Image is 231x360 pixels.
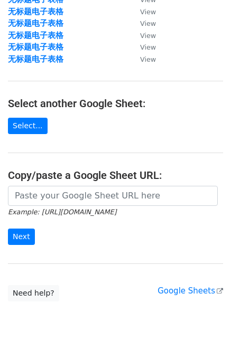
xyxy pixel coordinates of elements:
small: View [140,55,156,63]
a: View [130,18,156,28]
small: View [140,43,156,51]
small: View [140,32,156,40]
small: View [140,8,156,16]
a: 无标题电子表格 [8,31,63,40]
a: Google Sheets [158,286,223,296]
small: View [140,20,156,27]
a: 无标题电子表格 [8,7,63,16]
a: Need help? [8,285,59,301]
a: Select... [8,118,48,134]
a: View [130,31,156,40]
a: 无标题电子表格 [8,54,63,64]
h4: Copy/paste a Google Sheet URL: [8,169,223,182]
small: Example: [URL][DOMAIN_NAME] [8,208,116,216]
a: 无标题电子表格 [8,18,63,28]
a: View [130,7,156,16]
div: 聊天小组件 [178,309,231,360]
a: 无标题电子表格 [8,42,63,52]
a: View [130,42,156,52]
input: Next [8,229,35,245]
input: Paste your Google Sheet URL here [8,186,218,206]
a: View [130,54,156,64]
h4: Select another Google Sheet: [8,97,223,110]
iframe: Chat Widget [178,309,231,360]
